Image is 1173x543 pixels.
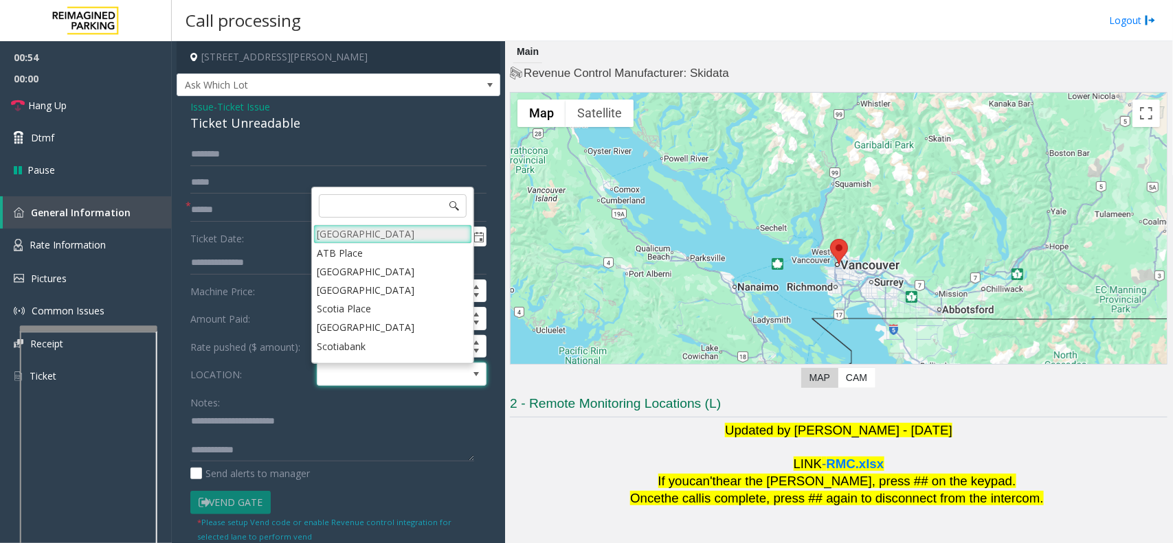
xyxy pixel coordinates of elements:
[313,299,472,318] li: Scotia Place
[313,356,472,374] li: [GEOGRAPHIC_DATA]
[197,517,451,542] small: Please setup Vend code or enable Revenue control integration for selected lane to perform vend
[510,395,1168,417] h3: 2 - Remote Monitoring Locations (L)
[179,3,308,37] h3: Call processing
[14,339,23,348] img: 'icon'
[190,391,220,410] label: Notes:
[27,163,55,177] span: Pause
[3,196,172,229] a: General Information
[822,457,826,471] span: -
[313,337,472,356] li: Scotiabank
[1132,100,1160,127] button: Toggle fullscreen view
[838,368,875,388] label: CAM
[313,262,472,281] li: [GEOGRAPHIC_DATA]
[187,362,313,386] label: LOCATION:
[187,279,313,303] label: Machine Price:
[467,347,486,358] span: Decrease value
[658,474,690,488] span: If you
[630,491,661,505] span: Once
[513,41,542,63] div: Main
[217,100,270,114] span: Ticket Issue
[28,98,67,113] span: Hang Up
[31,272,67,285] span: Pictures
[467,291,486,302] span: Decrease value
[187,335,313,358] label: Rate pushed ($ amount):
[190,100,214,114] span: Issue
[716,474,1016,488] span: hear the [PERSON_NAME], press ## on the keypad.
[14,239,23,251] img: 'icon'
[467,308,486,319] span: Increase value
[14,305,25,316] img: 'icon'
[830,239,848,264] div: 601 West Cordova Street, Vancouver, BC
[827,459,884,470] a: RMC.xlsx
[801,368,838,388] label: Map
[827,457,884,471] span: RMC.xlsx
[187,307,313,330] label: Amount Paid:
[471,227,486,246] span: Toggle popup
[794,457,822,471] span: LINK
[725,423,952,437] span: Updated by [PERSON_NAME] - [DATE]
[313,318,472,336] li: [GEOGRAPHIC_DATA]
[190,491,271,514] button: Vend Gate
[313,281,472,299] li: [GEOGRAPHIC_DATA]
[689,474,716,488] span: can't
[32,304,104,317] span: Common Issues
[510,65,1168,82] h4: Revenue Control Manufacturer: Skidata
[177,74,435,96] span: Ask Which Lot
[313,244,472,262] li: ATB Place
[190,466,310,481] label: Send alerts to manager
[702,491,1044,505] span: is complete, press ## again to disconnect from the intercom.
[1145,13,1156,27] img: logout
[517,100,566,127] button: Show street map
[31,130,54,145] span: Dtmf
[190,114,487,132] div: Ticket Unreadable
[214,100,270,113] span: -
[467,336,486,347] span: Increase value
[313,224,472,243] li: [GEOGRAPHIC_DATA]
[1109,13,1156,27] a: Logout
[14,207,24,218] img: 'icon'
[566,100,634,127] button: Show satellite imagery
[14,370,23,382] img: 'icon'
[177,41,500,73] h4: [STREET_ADDRESS][PERSON_NAME]
[467,319,486,330] span: Decrease value
[30,238,106,251] span: Rate Information
[14,274,24,283] img: 'icon'
[661,491,702,505] span: the call
[467,280,486,291] span: Increase value
[187,227,313,247] label: Ticket Date:
[31,206,131,219] span: General Information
